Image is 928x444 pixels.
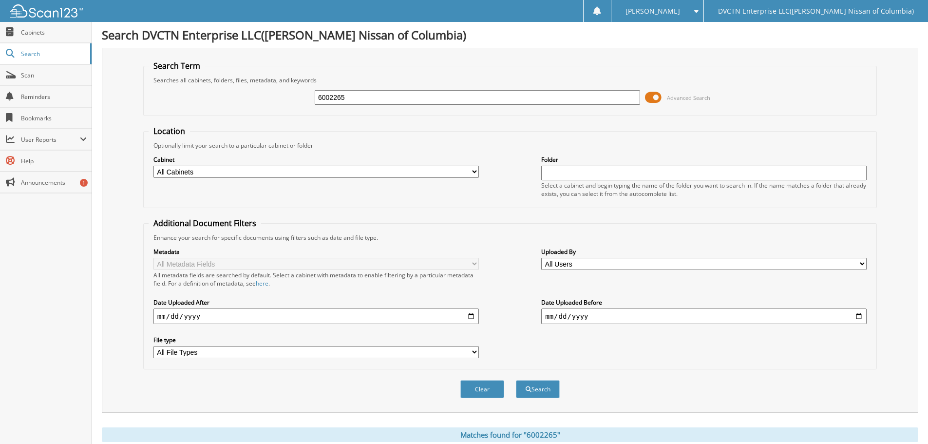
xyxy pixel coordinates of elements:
[153,298,479,307] label: Date Uploaded After
[21,157,87,165] span: Help
[153,248,479,256] label: Metadata
[149,141,871,150] div: Optionally limit your search to a particular cabinet or folder
[21,178,87,187] span: Announcements
[102,427,918,442] div: Matches found for "6002265"
[21,50,85,58] span: Search
[10,4,83,18] img: scan123-logo-white.svg
[149,126,190,136] legend: Location
[149,218,261,229] legend: Additional Document Filters
[516,380,560,398] button: Search
[541,248,867,256] label: Uploaded By
[149,76,871,84] div: Searches all cabinets, folders, files, metadata, and keywords
[667,94,710,101] span: Advanced Search
[541,181,867,198] div: Select a cabinet and begin typing the name of the folder you want to search in. If the name match...
[256,279,268,288] a: here
[21,71,87,79] span: Scan
[80,179,88,187] div: 1
[153,309,479,324] input: start
[625,8,680,14] span: [PERSON_NAME]
[21,28,87,37] span: Cabinets
[541,155,867,164] label: Folder
[102,27,918,43] h1: Search DVCTN Enterprise LLC([PERSON_NAME] Nissan of Columbia)
[153,271,479,288] div: All metadata fields are searched by default. Select a cabinet with metadata to enable filtering b...
[21,93,87,101] span: Reminders
[153,155,479,164] label: Cabinet
[149,60,205,71] legend: Search Term
[541,309,867,324] input: end
[21,135,80,144] span: User Reports
[541,298,867,307] label: Date Uploaded Before
[149,233,871,242] div: Enhance your search for specific documents using filters such as date and file type.
[21,114,87,122] span: Bookmarks
[718,8,914,14] span: DVCTN Enterprise LLC([PERSON_NAME] Nissan of Columbia)
[460,380,504,398] button: Clear
[153,336,479,344] label: File type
